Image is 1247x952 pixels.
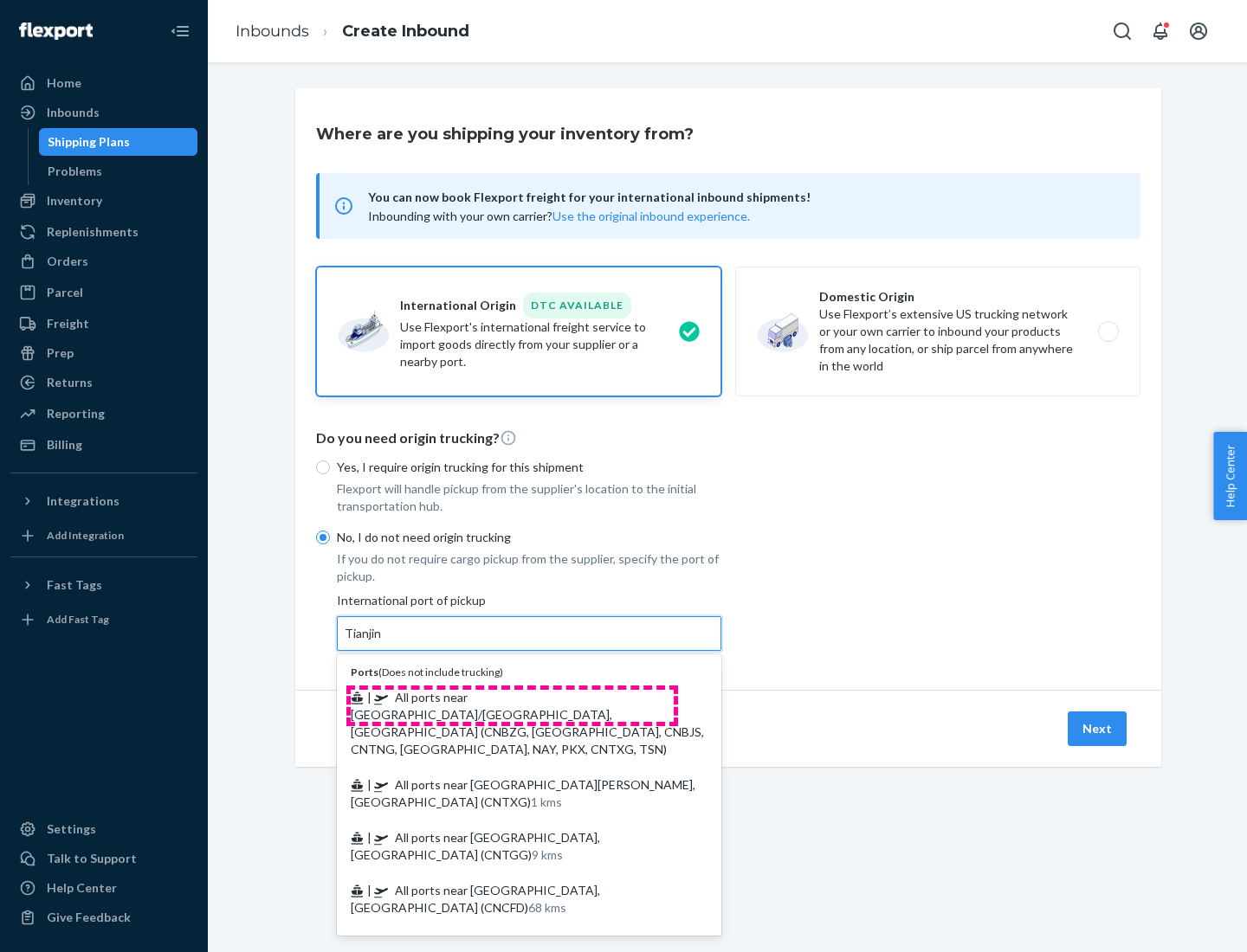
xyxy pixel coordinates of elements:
[337,480,721,515] p: Flexport will handle pickup from the supplier's location to the initial transportation hub.
[39,158,198,185] a: Problems
[316,460,330,474] input: Yes, I require origin trucking for this shipment
[316,531,330,544] input: No, I do not need origin trucking
[10,369,197,396] a: Returns
[10,248,197,275] a: Orders
[1181,14,1216,48] button: Open account menu
[47,374,93,391] div: Returns
[528,900,566,915] span: 68 kms
[316,428,1140,448] p: Do you need origin trucking?
[10,431,197,459] a: Billing
[337,592,721,651] div: International port of pickup
[552,208,750,225] button: Use the original inbound experience.
[10,400,197,428] a: Reporting
[345,625,383,642] input: Ports(Does not include trucking) | All ports near [GEOGRAPHIC_DATA]/[GEOGRAPHIC_DATA], [GEOGRAPHI...
[337,529,721,546] p: No, I do not need origin trucking
[47,820,96,838] div: Settings
[10,339,197,367] a: Prep
[10,571,197,599] button: Fast Tags
[316,123,694,145] h3: Where are you shipping your inventory from?
[47,612,109,627] div: Add Fast Tag
[367,690,372,704] span: |
[368,209,750,223] span: Inbounding with your own carrier?
[10,99,197,126] a: Inbounds
[368,187,1120,208] span: You can now book Flexport freight for your international inbound shipments!
[351,690,704,756] span: All ports near [GEOGRAPHIC_DATA]/[GEOGRAPHIC_DATA], [GEOGRAPHIC_DATA] (CNBZG, [GEOGRAPHIC_DATA], ...
[47,405,105,422] div: Reporting
[47,879,117,897] div: Help Center
[10,279,197,306] a: Parcel
[10,187,197,215] a: Inventory
[10,874,197,902] a: Help Center
[1068,711,1127,746] button: Next
[367,777,372,792] span: |
[10,69,197,97] a: Home
[351,830,600,862] span: All ports near [GEOGRAPHIC_DATA], [GEOGRAPHIC_DATA] (CNTGG)
[351,666,503,679] span: ( Does not include trucking )
[222,6,483,57] ol: breadcrumbs
[163,14,197,48] button: Close Navigation
[351,883,600,915] span: All ports near [GEOGRAPHIC_DATA], [GEOGRAPHIC_DATA] (CNCFD)
[39,128,198,156] a: Shipping Plans
[47,223,139,241] div: Replenishments
[351,777,695,809] span: All ports near [GEOGRAPHIC_DATA][PERSON_NAME], [GEOGRAPHIC_DATA] (CNTXG)
[10,815,197,843] a: Settings
[531,794,562,809] span: 1 kms
[351,666,378,679] b: Ports
[47,104,100,121] div: Inbounds
[47,576,102,594] div: Fast Tags
[47,315,89,332] div: Freight
[48,133,130,151] div: Shipping Plans
[47,909,131,926] div: Give Feedback
[337,459,721,476] p: Yes, I require origin trucking for this shipment
[19,23,93,40] img: Flexport logo
[47,192,102,209] div: Inventory
[1143,14,1178,48] button: Open notifications
[10,487,197,515] button: Integrations
[47,492,120,510] div: Integrations
[236,22,309,41] a: Inbounds
[47,284,83,301] div: Parcel
[1213,432,1247,520] button: Help Center
[10,904,197,931] button: Give Feedback
[342,22,469,41] a: Create Inbound
[47,436,82,453] div: Billing
[10,606,197,634] a: Add Fast Tag
[1105,14,1140,48] button: Open Search Box
[10,845,197,872] a: Talk to Support
[367,883,372,897] span: |
[10,522,197,550] a: Add Integration
[10,310,197,338] a: Freight
[47,253,88,270] div: Orders
[47,344,74,362] div: Prep
[47,850,137,867] div: Talk to Support
[47,528,124,543] div: Add Integration
[47,74,81,92] div: Home
[367,830,372,845] span: |
[532,847,563,862] span: 9 kms
[337,550,721,585] p: If you do not require cargo pickup from the supplier, specify the port of pickup.
[48,163,102,180] div: Problems
[10,218,197,246] a: Replenishments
